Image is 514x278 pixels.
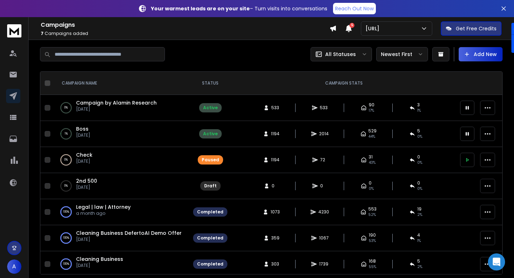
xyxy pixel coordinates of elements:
th: CAMPAIGN STATS [232,72,456,95]
th: CAMPAIGN NAME [53,72,189,95]
span: 19 [417,206,422,212]
span: 90 [369,102,374,108]
a: Legal | law | Attorney [76,203,131,211]
span: 533 [271,105,279,111]
a: Boss [76,125,89,132]
span: 43 % [369,160,376,166]
div: Draft [204,183,217,189]
span: 529 [368,128,377,134]
a: Check [76,151,92,158]
span: 1 % [417,108,421,113]
span: 17 % [369,108,374,113]
strong: Your warmest leads are on your site [151,5,250,12]
a: Cleaning Business DefertoAI Demo Offer [76,229,182,237]
span: 1067 [319,235,329,241]
p: [DATE] [76,263,123,268]
span: 0 [272,183,279,189]
a: 2nd 500 [76,177,97,185]
span: 44 % [368,134,375,140]
span: 0% [417,186,422,192]
div: Active [203,105,218,111]
span: 2014 [319,131,329,137]
p: [DATE] [76,237,182,242]
p: a month ago [76,211,131,216]
td: 1%Boss[DATE] [53,121,189,147]
p: 100 % [63,208,69,216]
p: – Turn visits into conversations [151,5,327,12]
td: 100%Cleaning Business[DATE] [53,251,189,277]
span: 1194 [271,131,279,137]
span: 2 % [417,212,422,218]
p: [DATE] [76,106,157,112]
span: 52 % [368,212,376,218]
span: 1 % [417,238,421,244]
span: 4230 [318,209,329,215]
span: 553 [368,206,377,212]
p: [DATE] [76,158,92,164]
p: 100 % [63,261,69,268]
td: 100%Cleaning Business DefertoAI Demo Offer[DATE] [53,225,189,251]
button: A [7,259,21,274]
button: Newest First [376,47,428,61]
span: 31 [369,154,373,160]
div: Active [203,131,218,137]
p: Get Free Credits [456,25,497,32]
span: 2 % [417,264,422,270]
img: logo [7,24,21,37]
td: 0%Check[DATE] [53,147,189,173]
span: 5 [349,23,354,28]
a: Reach Out Now [333,3,376,14]
span: 3 [417,102,420,108]
span: 1194 [271,157,279,163]
p: [DATE] [76,185,97,190]
span: 303 [271,261,279,267]
p: [URL] [366,25,382,32]
span: 0% [369,186,374,192]
span: 168 [369,258,376,264]
span: 7 [41,30,44,36]
span: 1739 [319,261,328,267]
p: 100 % [63,234,69,242]
a: Cleaning Business [76,256,123,263]
span: 0 % [417,134,422,140]
td: 0%Campaign by Alamin Research[DATE] [53,95,189,121]
span: 0 [417,180,420,186]
td: 0%2nd 500[DATE] [53,173,189,199]
span: 533 [320,105,328,111]
a: Campaign by Alamin Research [76,99,157,106]
span: 55 % [369,264,376,270]
th: STATUS [189,72,232,95]
div: Open Intercom Messenger [488,253,505,271]
p: [DATE] [76,132,90,138]
p: 1 % [65,130,68,137]
h1: Campaigns [41,21,329,29]
p: 0 % [64,182,68,189]
span: 5 [417,258,420,264]
span: 1073 [271,209,280,215]
p: Campaigns added [41,31,329,36]
div: Completed [197,235,223,241]
div: Completed [197,261,223,267]
span: 53 % [369,238,376,244]
p: 0 % [64,104,68,111]
span: 0 [320,183,327,189]
span: 72 [320,157,327,163]
td: 100%Legal | law | Attorneya month ago [53,199,189,225]
p: Reach Out Now [335,5,374,12]
span: 0 % [417,160,422,166]
div: Completed [197,209,223,215]
div: Paused [202,157,219,163]
span: 190 [369,232,376,238]
span: 0 [369,180,372,186]
span: 5 [417,128,420,134]
p: 0 % [64,156,68,163]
